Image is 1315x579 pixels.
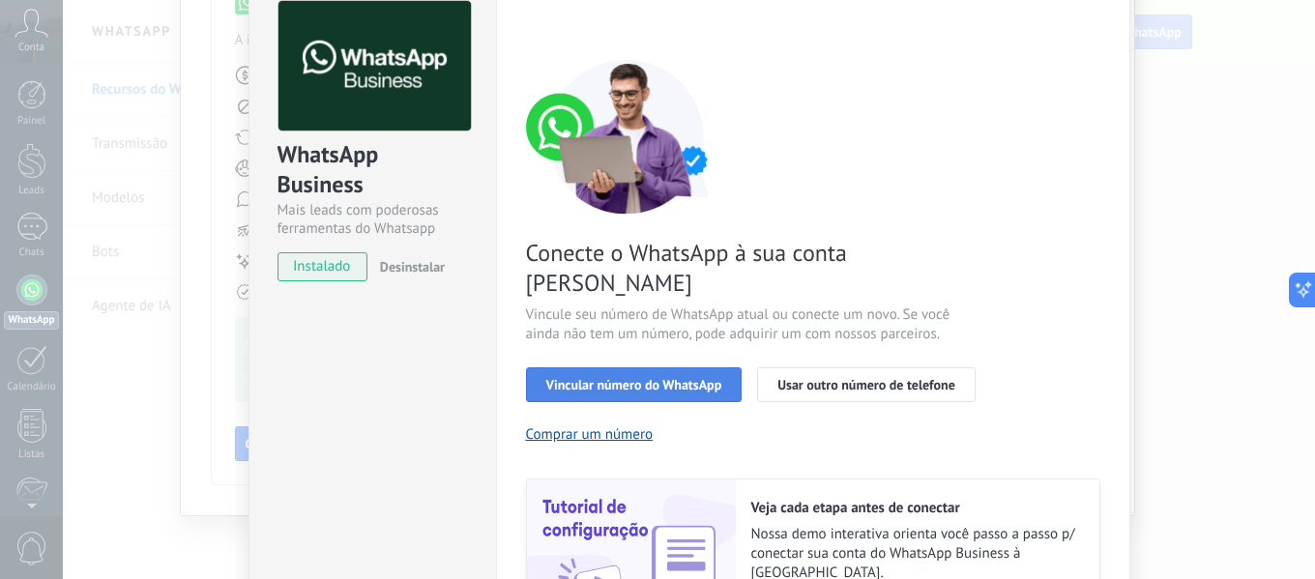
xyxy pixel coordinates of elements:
button: Usar outro número de telefone [757,367,976,402]
img: connect number [526,59,729,214]
div: WhatsApp Business [278,139,468,201]
button: Comprar um número [526,425,654,444]
span: Vincule seu número de WhatsApp atual ou conecte um novo. Se você ainda não tem um número, pode ad... [526,305,986,344]
div: Mais leads com poderosas ferramentas do Whatsapp [278,201,468,238]
button: Desinstalar [372,252,445,281]
h2: Veja cada etapa antes de conectar [751,499,1080,517]
span: instalado [278,252,366,281]
span: Conecte o WhatsApp à sua conta [PERSON_NAME] [526,238,986,298]
button: Vincular número do WhatsApp [526,367,743,402]
span: Usar outro número de telefone [777,378,955,391]
span: Desinstalar [380,258,445,275]
span: Vincular número do WhatsApp [546,378,722,391]
img: logo_main.png [278,1,471,131]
